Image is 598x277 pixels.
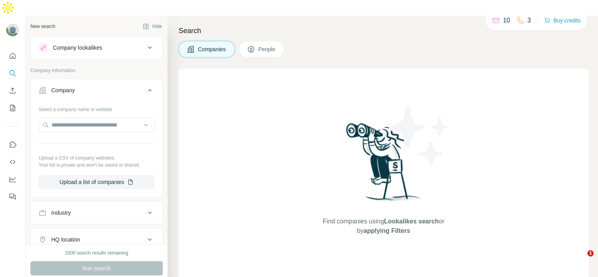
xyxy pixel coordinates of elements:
button: Feedback [6,190,19,204]
p: 10 [503,16,510,25]
button: Use Surfe API [6,155,19,169]
button: My lists [6,101,19,115]
div: Company [51,86,75,94]
button: Company lookalikes [31,38,162,57]
span: Find companies using or by [320,217,447,236]
button: Industry [31,203,162,222]
button: Enrich CSV [6,84,19,98]
button: Buy credits [544,15,581,26]
div: New search [30,23,55,30]
img: Surfe Illustration - Woman searching with binoculars [343,121,425,209]
button: Dashboard [6,172,19,186]
p: 3 [527,16,531,25]
div: Company lookalikes [53,44,102,52]
img: Avatar [6,24,19,36]
span: Companies [198,45,227,53]
div: Industry [51,209,71,217]
div: Select a company name or website [39,103,155,113]
span: 1 [587,250,594,257]
img: Surfe Illustration - Stars [384,100,455,171]
span: applying Filters [363,227,410,234]
span: People [258,45,276,53]
button: Search [6,66,19,80]
h4: Search [179,25,589,36]
div: 2000 search results remaining [65,249,129,257]
button: Use Surfe on LinkedIn [6,138,19,152]
p: Upload a CSV of company websites. [39,154,155,162]
button: Quick start [6,49,19,63]
button: Hide [137,20,168,32]
span: Lookalikes search [384,218,439,225]
div: HQ location [51,236,80,244]
p: Company information [30,67,163,74]
button: Upload a list of companies [39,175,155,189]
button: Company [31,81,162,103]
button: HQ location [31,230,162,249]
p: Your list is private and won't be saved or shared. [39,162,155,169]
iframe: Intercom live chat [571,250,590,269]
